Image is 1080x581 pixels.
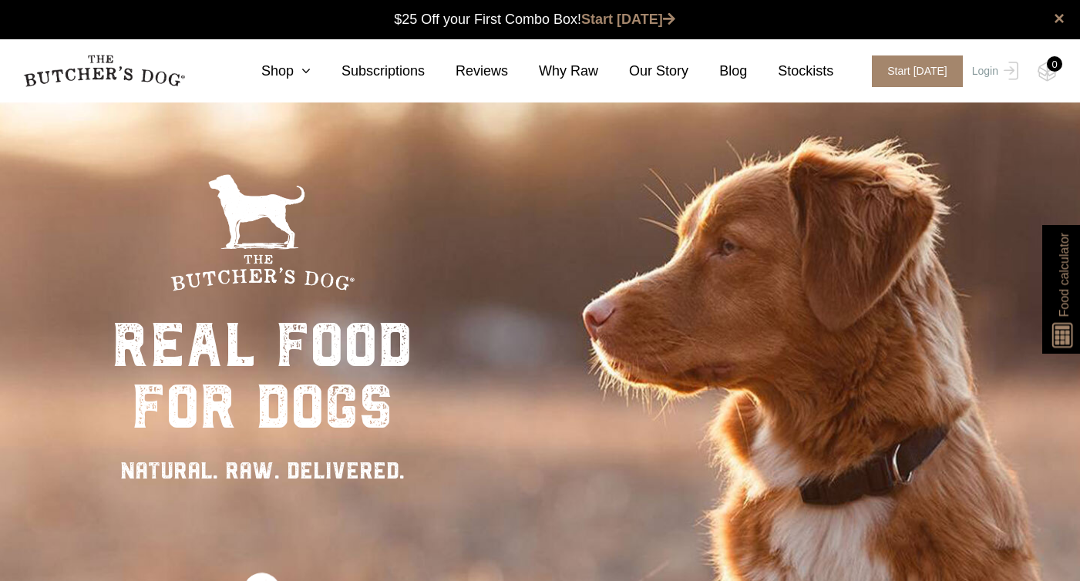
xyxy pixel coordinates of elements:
img: TBD_Cart-Empty.png [1038,62,1057,82]
div: NATURAL. RAW. DELIVERED. [112,453,412,488]
div: 0 [1047,56,1062,72]
span: Start [DATE] [872,55,963,87]
a: Reviews [425,61,508,82]
a: Start [DATE] [856,55,968,87]
a: Subscriptions [311,61,425,82]
div: real food for dogs [112,314,412,438]
a: Login [968,55,1018,87]
a: close [1054,9,1065,28]
a: Shop [230,61,311,82]
a: Start [DATE] [581,12,675,27]
a: Stockists [747,61,833,82]
a: Why Raw [508,61,598,82]
a: Our Story [598,61,688,82]
span: Food calculator [1055,233,1073,317]
a: Blog [688,61,747,82]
